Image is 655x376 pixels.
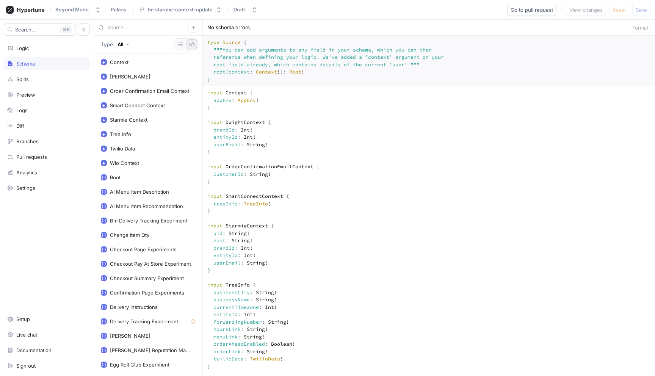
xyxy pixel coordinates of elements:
[110,189,169,195] div: AI Menu Item Description
[4,23,75,36] button: Search...K
[110,275,184,281] div: Checkout Summary Experiment
[110,261,191,267] div: Checkout Pay At Store Experiment
[632,25,648,30] span: Format
[16,185,35,191] div: Settings
[98,38,132,50] button: Type: All
[632,4,650,16] button: Save
[110,232,149,238] div: Change Item Qty
[609,4,629,16] button: Reset
[110,362,169,368] div: Egg Roll Club Experiment
[4,344,90,357] a: Documentation
[110,318,178,324] div: Delivery Tracking Experiment
[233,6,245,13] div: Draft
[110,88,189,94] div: Order Confirmation Email Context
[110,131,131,137] div: Tree Info
[136,3,225,16] button: hr-starmie-context-update
[110,218,187,224] div: Bm Delivery Tracking Experiment
[566,4,606,16] button: View changes
[15,27,36,32] span: Search...
[55,6,89,13] div: Beyond Menu
[110,59,128,65] div: Context
[636,8,647,12] span: Save
[148,6,213,13] div: hr-starmie-context-update
[110,74,150,80] div: [PERSON_NAME]
[569,8,603,12] span: View changes
[613,8,626,12] span: Reset
[107,24,188,31] input: Search...
[16,169,37,175] div: Analytics
[16,363,36,369] div: Sign out
[16,316,30,322] div: Setup
[110,203,183,209] div: AI Menu Item Recommendation
[16,61,35,67] div: Schema
[110,290,184,296] div: Confirmation Page Experiments
[507,4,556,16] button: Go to pull request
[110,246,177,252] div: Checkout Page Experiments
[16,76,29,82] div: Splits
[16,154,47,160] div: Pull requests
[110,160,139,166] div: Wlo Context
[110,333,150,339] div: [PERSON_NAME]
[511,8,553,12] span: Go to pull request
[16,45,29,51] div: Logic
[110,347,193,353] div: [PERSON_NAME] Reputation Management
[110,304,158,310] div: Delivery Instructions
[60,26,72,33] div: K
[16,332,37,338] div: Live chat
[110,146,135,152] div: Twilio Data
[630,23,650,33] button: Format
[110,102,165,108] div: Smart Connect Context
[207,24,251,31] div: No schema errors.
[16,347,52,353] div: Documentation
[52,3,104,16] button: Beyond Menu
[230,3,260,16] button: Draft
[16,107,28,113] div: Logs
[118,42,123,47] div: All
[110,174,121,180] div: Root
[16,123,24,129] div: Diff
[203,36,655,86] textarea: type Source { """ You can add arguments to any field in your schema, which you can then reference...
[111,7,126,12] span: Polaris
[101,42,114,47] p: Type:
[16,138,39,144] div: Branches
[110,117,147,123] div: Starmie Context
[16,92,35,98] div: Preview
